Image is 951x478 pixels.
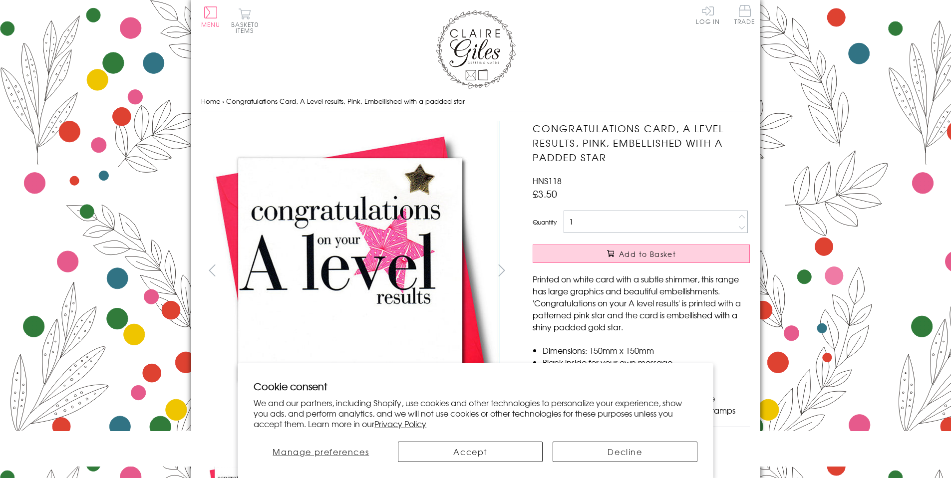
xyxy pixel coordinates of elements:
span: £3.50 [533,187,557,201]
span: Congratulations Card, A Level results, Pink, Embellished with a padded star [226,96,465,106]
img: Congratulations Card, A Level results, Pink, Embellished with a padded star [201,121,500,420]
a: Trade [734,5,755,26]
button: Menu [201,6,221,27]
h2: Cookie consent [254,379,697,393]
button: Add to Basket [533,244,750,263]
img: Congratulations Card, A Level results, Pink, Embellished with a padded star [513,121,812,421]
button: prev [201,259,224,281]
span: Trade [734,5,755,24]
button: Manage preferences [254,442,388,462]
a: Home [201,96,220,106]
a: Log In [696,5,720,24]
img: Claire Giles Greetings Cards [436,10,516,89]
button: Basket0 items [231,8,259,33]
span: HNS118 [533,175,562,187]
li: Blank inside for your own message [543,356,750,368]
h1: Congratulations Card, A Level results, Pink, Embellished with a padded star [533,121,750,164]
li: Dimensions: 150mm x 150mm [543,344,750,356]
a: Privacy Policy [374,418,426,430]
p: We and our partners, including Shopify, use cookies and other technologies to personalize your ex... [254,398,697,429]
button: Accept [398,442,543,462]
label: Quantity [533,218,557,227]
span: › [222,96,224,106]
nav: breadcrumbs [201,91,750,112]
span: 0 items [236,20,259,35]
span: Add to Basket [619,249,676,259]
p: Printed on white card with a subtle shimmer, this range has large graphics and beautiful embellis... [533,273,750,333]
button: Decline [553,442,697,462]
span: Manage preferences [273,446,369,458]
button: next [490,259,513,281]
span: Menu [201,20,221,29]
